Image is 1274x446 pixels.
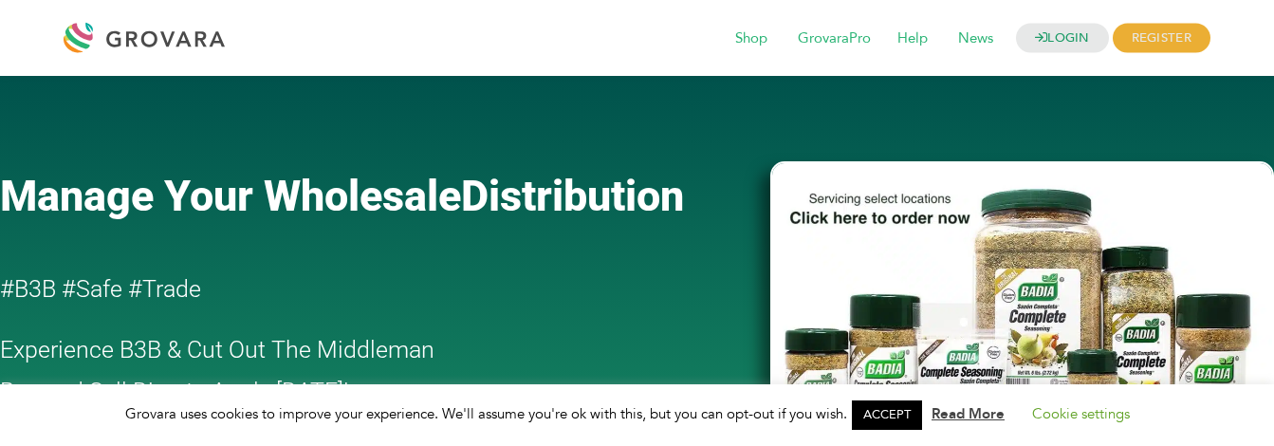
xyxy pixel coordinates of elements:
[722,28,781,49] a: Shop
[785,28,884,49] a: GrovaraPro
[932,404,1005,423] a: Read More
[945,28,1006,49] a: News
[852,400,922,430] a: ACCEPT
[884,28,941,49] a: Help
[945,21,1006,57] span: News
[461,171,684,221] span: Distribution
[884,21,941,57] span: Help
[1032,404,1130,423] a: Cookie settings
[1016,24,1109,53] a: LOGIN
[722,21,781,57] span: Shop
[125,404,1149,423] span: Grovara uses cookies to improve your experience. We'll assume you're ok with this, but you can op...
[1113,24,1210,53] span: REGISTER
[785,21,884,57] span: GrovaraPro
